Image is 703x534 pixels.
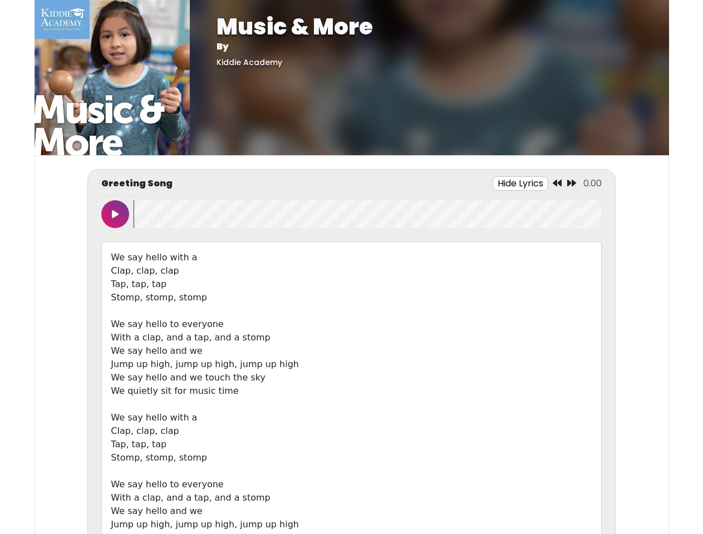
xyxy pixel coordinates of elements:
[217,40,642,53] p: By
[101,177,173,190] p: Greeting Song
[217,13,642,40] h1: Music & More
[583,177,602,190] span: 0.00
[493,176,548,191] button: Hide Lyrics
[217,58,642,67] h5: Kiddie Academy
